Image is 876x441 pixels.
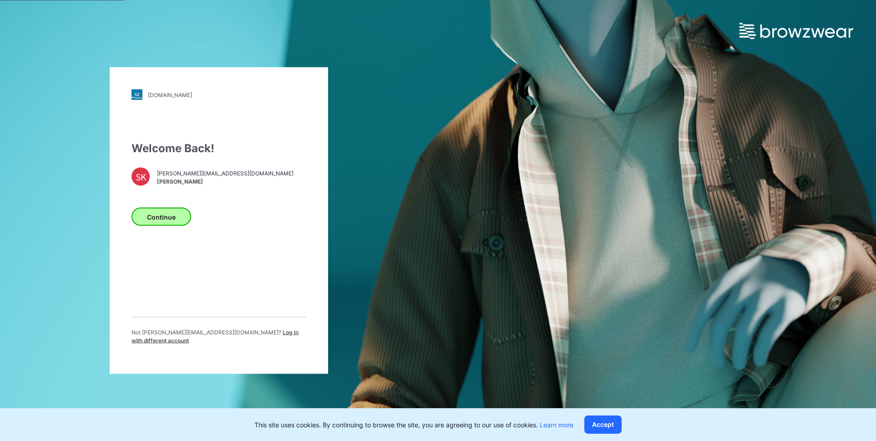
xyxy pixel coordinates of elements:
button: Continue [132,208,191,226]
p: Not [PERSON_NAME][EMAIL_ADDRESS][DOMAIN_NAME] ? [132,328,306,345]
img: stylezone-logo.562084cfcfab977791bfbf7441f1a819.svg [132,89,142,100]
img: browzwear-logo.e42bd6dac1945053ebaf764b6aa21510.svg [739,23,853,39]
a: [DOMAIN_NAME] [132,89,306,100]
p: This site uses cookies. By continuing to browse the site, you are agreeing to our use of cookies. [254,420,573,430]
div: [DOMAIN_NAME] [148,91,192,98]
div: SK [132,168,150,186]
div: Welcome Back! [132,140,306,157]
button: Accept [584,415,622,434]
a: Learn more [540,421,573,429]
span: [PERSON_NAME][EMAIL_ADDRESS][DOMAIN_NAME] [157,169,294,177]
span: [PERSON_NAME] [157,177,294,185]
